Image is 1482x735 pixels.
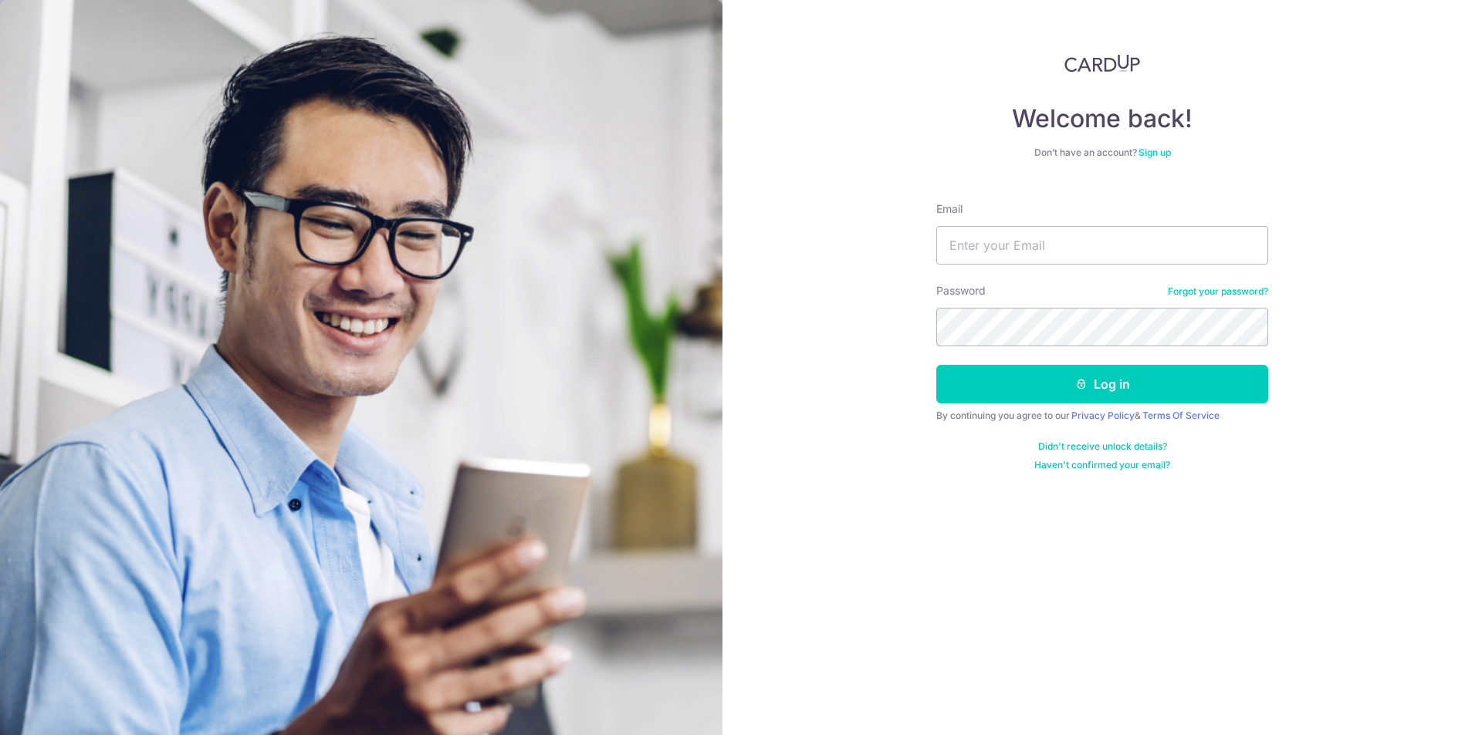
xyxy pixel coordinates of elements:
input: Enter your Email [936,226,1268,265]
a: Haven't confirmed your email? [1034,459,1170,471]
a: Sign up [1139,147,1171,158]
div: By continuing you agree to our & [936,410,1268,422]
h4: Welcome back! [936,103,1268,134]
a: Forgot your password? [1168,285,1268,298]
div: Don’t have an account? [936,147,1268,159]
img: CardUp Logo [1064,54,1140,72]
a: Didn't receive unlock details? [1038,440,1167,453]
a: Privacy Policy [1071,410,1135,421]
a: Terms Of Service [1142,410,1220,421]
label: Password [936,283,986,298]
label: Email [936,201,963,217]
button: Log in [936,365,1268,403]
